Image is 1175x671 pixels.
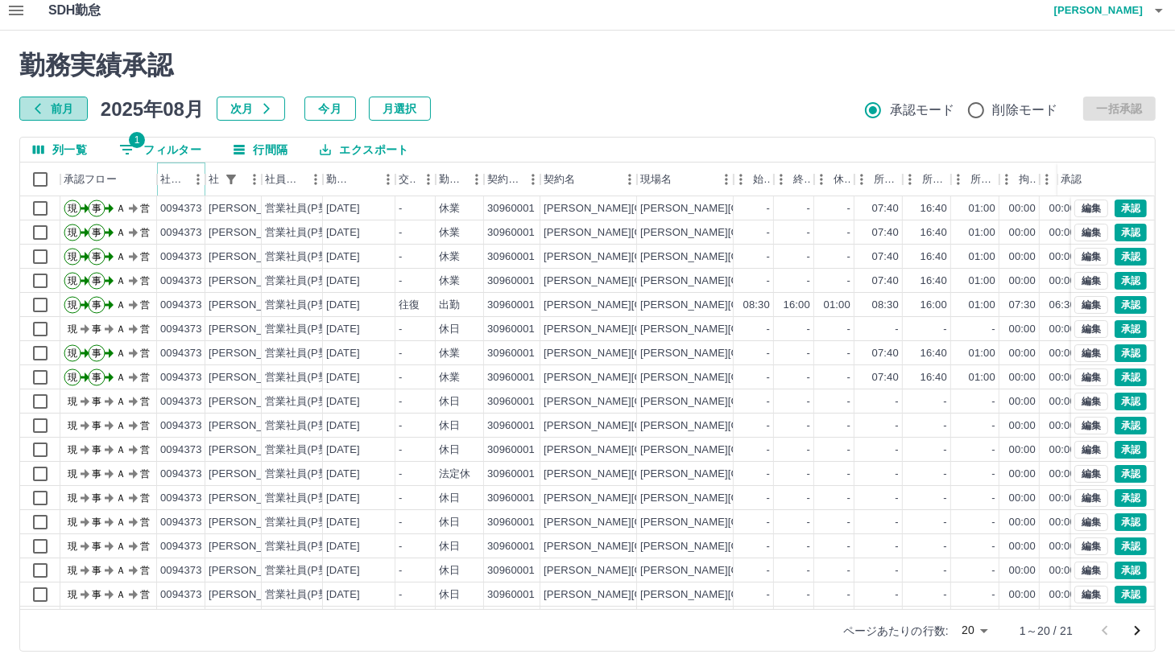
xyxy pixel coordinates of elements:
[1009,201,1036,216] div: 00:00
[1049,201,1076,216] div: 00:00
[68,323,77,335] text: 現
[970,163,996,196] div: 所定休憩
[326,225,360,241] div: [DATE]
[1115,489,1147,507] button: 承認
[640,201,924,216] div: [PERSON_NAME][GEOGRAPHIC_DATA]学校給食センター
[221,138,300,162] button: 行間隔
[140,227,150,238] text: 営
[969,346,995,361] div: 01:00
[767,418,770,434] div: -
[399,298,420,313] div: 往復
[944,322,947,337] div: -
[640,274,924,289] div: [PERSON_NAME][GEOGRAPHIC_DATA]学校給食センター
[140,251,150,262] text: 営
[68,372,77,383] text: 現
[1115,465,1147,483] button: 承認
[92,299,101,311] text: 事
[1074,393,1108,410] button: 編集
[399,418,402,434] div: -
[160,274,202,289] div: 0094373
[847,225,850,241] div: -
[116,251,126,262] text: Ａ
[640,163,672,196] div: 現場名
[544,274,743,289] div: [PERSON_NAME][GEOGRAPHIC_DATA]
[326,274,360,289] div: [DATE]
[140,372,150,383] text: 営
[640,225,924,241] div: [PERSON_NAME][GEOGRAPHIC_DATA]学校給食センター
[487,163,521,196] div: 契約コード
[1009,274,1036,289] div: 00:00
[1061,163,1082,196] div: 承認
[807,322,810,337] div: -
[465,167,489,191] button: メニュー
[265,346,343,361] div: 営業社員(P契約)
[1009,322,1036,337] div: 00:00
[1049,394,1076,410] div: 00:00
[1074,320,1108,338] button: 編集
[1049,298,1076,313] div: 06:30
[157,163,205,196] div: 社員番号
[1074,586,1108,603] button: 編集
[544,346,743,361] div: [PERSON_NAME][GEOGRAPHIC_DATA]
[637,163,734,196] div: 現場名
[439,201,460,216] div: 休業
[92,203,101,214] text: 事
[767,322,770,337] div: -
[1049,322,1076,337] div: 00:00
[784,298,810,313] div: 16:00
[872,346,899,361] div: 07:40
[160,225,202,241] div: 0094373
[484,163,540,196] div: 契約コード
[209,394,296,410] div: [PERSON_NAME]
[921,274,947,289] div: 16:40
[753,163,771,196] div: 始業
[1049,370,1076,385] div: 00:00
[399,274,402,289] div: -
[922,163,948,196] div: 所定終業
[544,163,575,196] div: 契約名
[92,348,101,359] text: 事
[1074,344,1108,362] button: 編集
[439,225,460,241] div: 休業
[992,322,995,337] div: -
[92,227,101,238] text: 事
[921,346,947,361] div: 16:40
[399,394,402,410] div: -
[439,274,460,289] div: 休業
[767,394,770,410] div: -
[1115,586,1147,603] button: 承認
[265,249,343,265] div: 営業社員(P契約)
[921,370,947,385] div: 16:40
[92,251,101,262] text: 事
[140,203,150,214] text: 営
[439,322,460,337] div: 休日
[399,201,402,216] div: -
[521,167,545,191] button: メニュー
[872,274,899,289] div: 07:40
[209,225,296,241] div: [PERSON_NAME]
[439,298,460,313] div: 出勤
[354,168,376,191] button: ソート
[734,163,774,196] div: 始業
[640,418,924,434] div: [PERSON_NAME][GEOGRAPHIC_DATA]学校給食センター
[265,225,343,241] div: 営業社員(P契約)
[872,298,899,313] div: 08:30
[205,163,262,196] div: 社員名
[1115,562,1147,579] button: 承認
[209,346,296,361] div: [PERSON_NAME]
[640,370,924,385] div: [PERSON_NAME][GEOGRAPHIC_DATA]学校給食センター
[220,168,242,191] button: フィルター表示
[217,97,285,121] button: 次月
[1049,274,1076,289] div: 00:00
[1019,163,1036,196] div: 拘束
[68,299,77,311] text: 現
[395,163,436,196] div: 交通費
[160,346,202,361] div: 0094373
[265,418,343,434] div: 営業社員(P契約)
[116,372,126,383] text: Ａ
[847,346,850,361] div: -
[439,370,460,385] div: 休業
[921,225,947,241] div: 16:40
[116,323,126,335] text: Ａ
[487,201,535,216] div: 30960001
